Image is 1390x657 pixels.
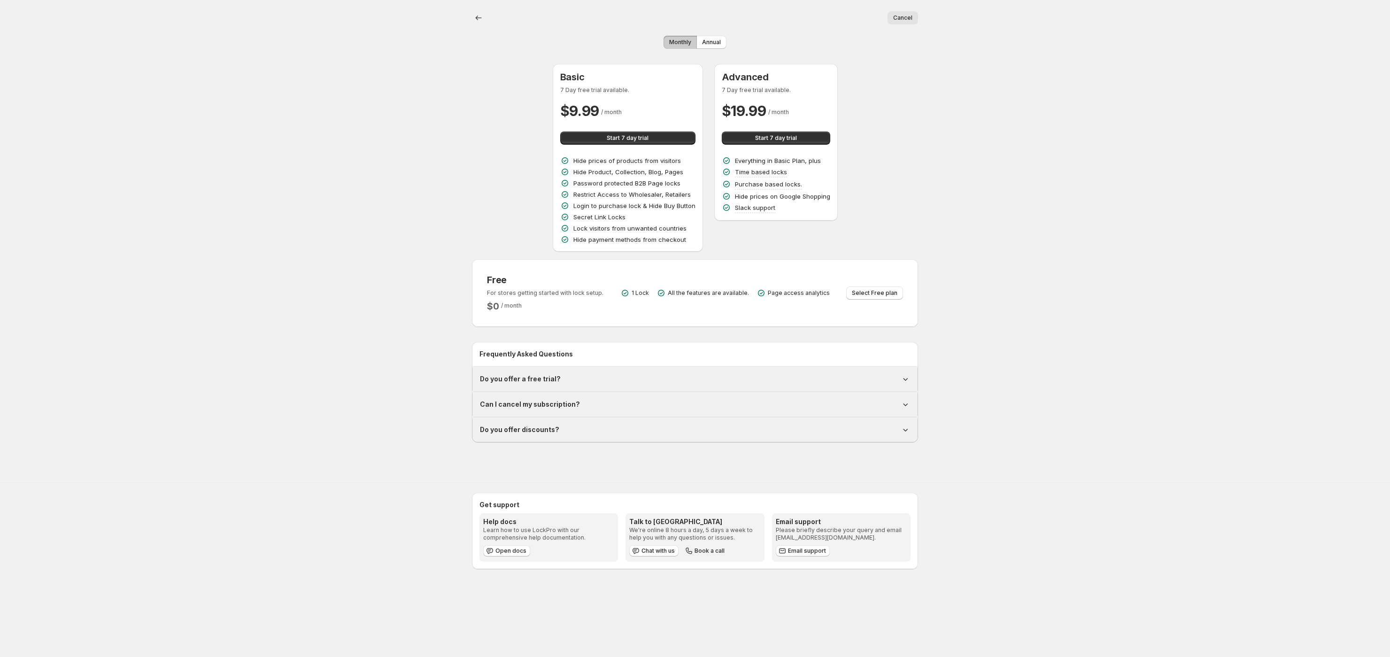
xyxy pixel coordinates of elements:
[702,39,721,46] span: Annual
[601,108,622,116] span: / month
[573,212,625,222] p: Secret Link Locks
[487,301,499,312] h2: $ 0
[629,526,760,541] p: We're online 8 hours a day, 5 days a week to help you with any questions or issues.
[479,349,911,359] h2: Frequently Asked Questions
[735,192,830,201] p: Hide prices on Google Shopping
[664,36,697,49] button: Monthly
[573,156,681,165] p: Hide prices of products from visitors
[632,289,649,297] p: 1 Lock
[722,101,766,120] h2: $ 19.99
[480,425,559,434] h1: Do you offer discounts?
[573,178,680,188] p: Password protected B2B Page locks
[629,517,760,526] h3: Talk to [GEOGRAPHIC_DATA]
[573,190,691,199] p: Restrict Access to Wholesaler, Retailers
[573,235,686,244] p: Hide payment methods from checkout
[722,71,830,83] h3: Advanced
[893,14,912,22] span: Cancel
[846,286,903,300] button: Select Free plan
[722,131,830,145] button: Start 7 day trial
[560,101,600,120] h2: $ 9.99
[483,545,530,557] a: Open docs
[560,71,695,83] h3: Basic
[560,131,695,145] button: Start 7 day trial
[682,545,728,557] button: Book a call
[735,167,787,177] p: Time based locks
[852,289,897,297] span: Select Free plan
[735,179,802,189] p: Purchase based locks.
[629,545,679,557] button: Chat with us
[888,11,918,24] button: Cancel
[487,289,603,297] p: For stores getting started with lock setup.
[483,517,614,526] h3: Help docs
[495,547,526,555] span: Open docs
[735,156,821,165] p: Everything in Basic Plan, plus
[641,547,675,555] span: Chat with us
[776,517,907,526] h3: Email support
[573,201,695,210] p: Login to purchase lock & Hide Buy Button
[695,547,725,555] span: Book a call
[768,108,789,116] span: / month
[776,545,830,557] a: Email support
[722,86,830,94] p: 7 Day free trial available.
[573,167,683,177] p: Hide Product, Collection, Blog, Pages
[501,302,522,309] span: / month
[669,39,691,46] span: Monthly
[755,134,797,142] span: Start 7 day trial
[480,374,561,384] h1: Do you offer a free trial?
[483,526,614,541] p: Learn how to use LockPro with our comprehensive help documentation.
[668,289,749,297] p: All the features are available.
[480,400,580,409] h1: Can I cancel my subscription?
[735,203,775,212] p: Slack support
[788,547,826,555] span: Email support
[479,500,911,510] h2: Get support
[487,274,603,286] h3: Free
[696,36,726,49] button: Annual
[560,86,695,94] p: 7 Day free trial available.
[472,11,485,24] button: Back
[768,289,830,297] p: Page access analytics
[776,526,907,541] p: Please briefly describe your query and email [EMAIL_ADDRESS][DOMAIN_NAME].
[607,134,649,142] span: Start 7 day trial
[573,224,687,233] p: Lock visitors from unwanted countries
